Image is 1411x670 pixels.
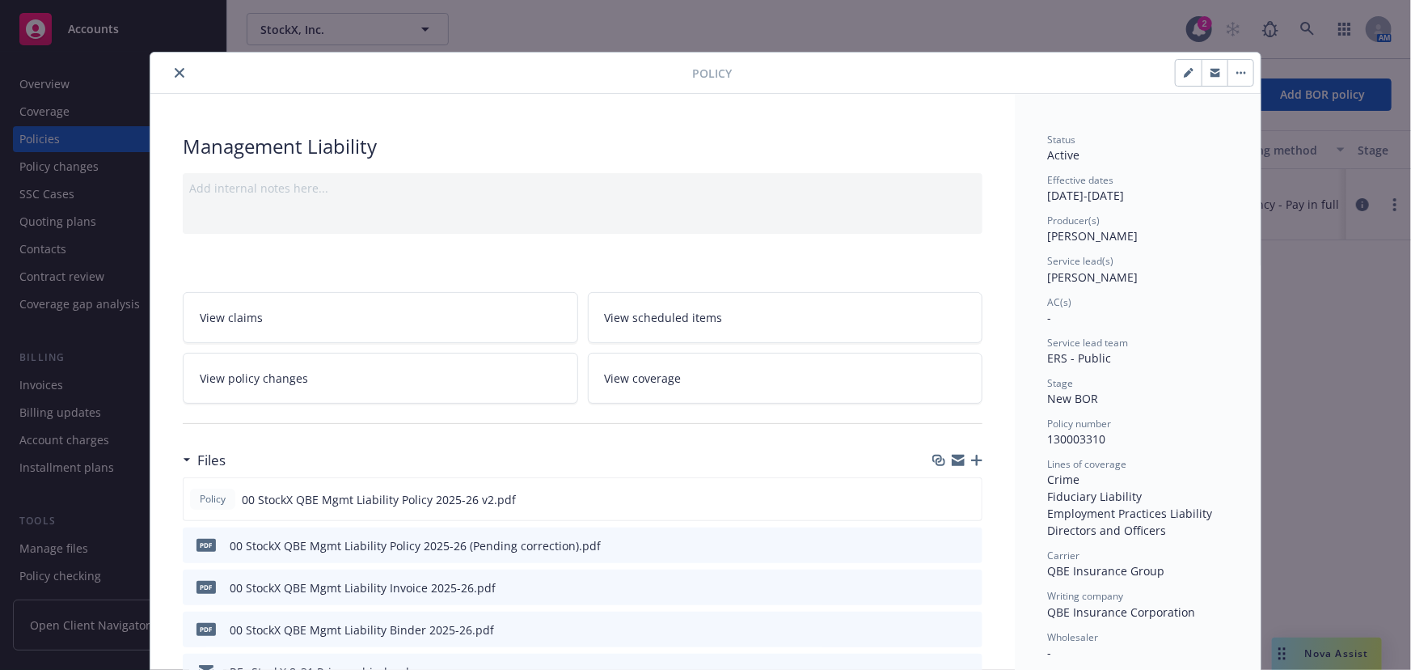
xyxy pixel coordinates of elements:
button: download file [936,537,948,554]
span: - [1047,645,1051,660]
span: [PERSON_NAME] [1047,269,1138,285]
div: 00 StockX QBE Mgmt Liability Binder 2025-26.pdf [230,621,494,638]
button: preview file [961,579,976,596]
span: QBE Insurance Corporation [1047,604,1195,620]
span: pdf [196,623,216,635]
a: View scheduled items [588,292,983,343]
span: View policy changes [200,370,308,387]
span: Producer(s) [1047,214,1100,227]
button: download file [935,491,948,508]
span: 130003310 [1047,431,1105,447]
a: View policy changes [183,353,578,404]
a: View coverage [588,353,983,404]
span: Service lead team [1047,336,1128,350]
span: View coverage [605,370,682,387]
span: Writing company [1047,589,1123,603]
span: Effective dates [1047,173,1113,187]
div: Add internal notes here... [189,180,976,197]
div: Management Liability [183,133,982,160]
span: [PERSON_NAME] [1047,228,1138,244]
button: preview file [961,621,976,638]
button: download file [936,621,948,638]
span: QBE Insurance Group [1047,563,1164,579]
span: AC(s) [1047,295,1071,309]
span: Active [1047,147,1079,163]
span: Carrier [1047,549,1079,562]
a: View claims [183,292,578,343]
span: Status [1047,133,1075,146]
div: 00 StockX QBE Mgmt Liability Policy 2025-26 (Pending correction).pdf [230,537,601,554]
span: New BOR [1047,391,1098,406]
span: pdf [196,581,216,593]
span: ERS - Public [1047,350,1111,366]
button: download file [936,579,948,596]
span: View claims [200,309,263,326]
button: preview file [961,491,975,508]
span: 00 StockX QBE Mgmt Liability Policy 2025-26 v2.pdf [242,491,516,508]
div: Files [183,450,226,471]
button: close [170,63,189,83]
span: Stage [1047,376,1073,390]
span: Policy [196,492,229,507]
div: 00 StockX QBE Mgmt Liability Invoice 2025-26.pdf [230,579,496,596]
span: Policy [692,65,732,82]
span: Policy number [1047,417,1111,430]
div: Fiduciary Liability [1047,488,1228,505]
div: Employment Practices Liability [1047,505,1228,522]
button: preview file [961,537,976,554]
div: Crime [1047,471,1228,488]
span: - [1047,310,1051,325]
span: View scheduled items [605,309,723,326]
h3: Files [197,450,226,471]
span: Service lead(s) [1047,254,1113,268]
span: Wholesaler [1047,630,1098,644]
span: Lines of coverage [1047,457,1126,471]
div: Directors and Officers [1047,522,1228,539]
span: pdf [196,539,216,551]
div: [DATE] - [DATE] [1047,173,1228,204]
